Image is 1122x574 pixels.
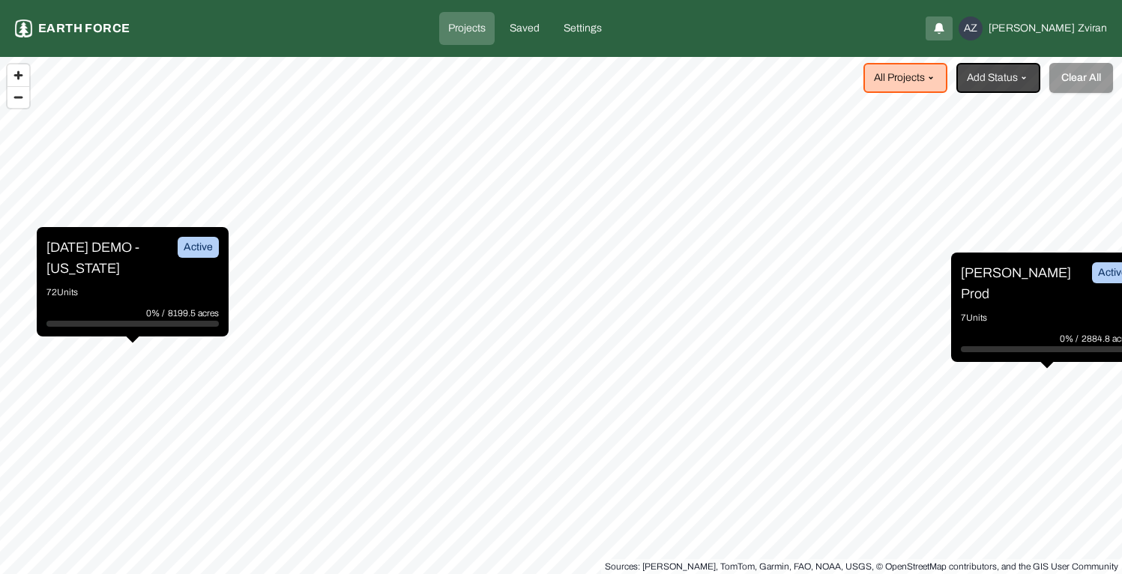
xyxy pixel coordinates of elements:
button: Clear All [1049,63,1113,93]
p: 0% / [1060,331,1082,346]
p: Earth force [38,19,130,37]
button: AZ[PERSON_NAME]Zviran [959,16,1107,40]
img: earthforce-logo-white-uG4MPadI.svg [15,19,32,37]
p: 8199.5 acres [168,306,219,321]
div: Active [178,237,219,258]
p: 72 Units [46,285,219,300]
div: AZ [959,16,983,40]
a: Saved [501,12,549,45]
div: Sources: [PERSON_NAME], TomTom, Garmin, FAO, NOAA, USGS, © OpenStreetMap contributors, and the GI... [605,559,1118,574]
button: All Projects [863,63,947,93]
span: [PERSON_NAME] [989,21,1075,36]
p: Settings [564,21,602,36]
span: Zviran [1078,21,1107,36]
p: [PERSON_NAME] Prod [961,262,1073,304]
p: Projects [448,21,486,36]
button: Add Status [956,63,1040,93]
a: Settings [555,12,611,45]
p: Saved [510,21,540,36]
button: Zoom in [7,64,29,86]
p: [DATE] DEMO - [US_STATE] [46,237,159,279]
a: Projects [439,12,495,45]
p: 0% / [146,306,168,321]
button: Zoom out [7,86,29,108]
